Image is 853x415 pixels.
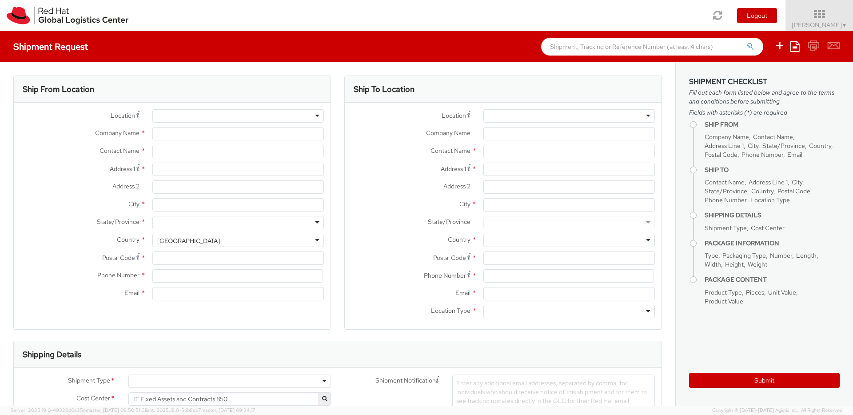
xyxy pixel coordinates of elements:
span: Postal Code [777,187,810,195]
span: Weight [748,260,767,268]
span: Copyright © [DATE]-[DATE] Agistix Inc., All Rights Reserved [712,407,842,414]
h3: Ship To Location [354,85,415,94]
h4: Package Information [705,240,840,247]
span: State/Province [762,142,805,150]
span: Country [117,235,140,243]
span: Address 2 [443,182,470,190]
span: Address Line 1 [705,142,744,150]
span: Contact Name [753,133,793,141]
span: State/Province [97,218,140,226]
span: Shipment Type [705,224,747,232]
span: Height [725,260,744,268]
span: [PERSON_NAME] [792,21,847,29]
span: Fill out each form listed below and agree to the terms and conditions before submitting [689,88,840,106]
span: Location [442,112,466,120]
span: Contact Name [100,147,140,155]
span: Phone Number [705,196,746,204]
h4: Shipping Details [705,212,840,219]
span: Client: 2025.18.0-5db8ab7 [141,407,255,413]
span: State/Province [428,218,470,226]
button: Submit [689,373,840,388]
span: master, [DATE] 09:34:17 [201,407,255,413]
img: rh-logistics-00dfa346123c4ec078e1.svg [7,7,128,24]
span: Width [705,260,721,268]
input: Shipment, Tracking or Reference Number (at least 4 chars) [541,38,763,56]
span: Address 2 [112,182,140,190]
span: Country [448,235,470,243]
span: Contact Name [705,178,745,186]
span: Number [770,251,792,259]
h4: Ship From [705,121,840,128]
h3: Shipment Checklist [689,78,840,86]
span: Server: 2025.19.0-49328d0a35e [11,407,140,413]
span: Address 1 [441,165,466,173]
span: Phone Number [741,151,783,159]
span: Company Name [95,129,140,137]
span: Packaging Type [722,251,766,259]
h3: Ship From Location [23,85,94,94]
span: Cost Center [76,394,110,404]
span: Postal Code [102,254,135,262]
span: Email [455,289,470,297]
span: State/Province [705,187,747,195]
span: Enter any additional email addresses, separated by comma, for individuals who should receive noti... [456,379,647,414]
h3: Shipping Details [23,350,81,359]
span: Length [796,251,817,259]
span: City [459,200,470,208]
span: Email [787,151,802,159]
span: ▼ [842,22,847,29]
span: Country [751,187,773,195]
h4: Shipment Request [13,42,88,52]
span: Type [705,251,718,259]
span: Phone Number [424,271,466,279]
span: Postal Code [705,151,737,159]
h4: Ship To [705,167,840,173]
span: Contact Name [430,147,470,155]
span: Postal Code [433,254,466,262]
span: Company Name [426,129,470,137]
span: Location [111,112,135,120]
h4: Package Content [705,276,840,283]
span: Pieces [746,288,764,296]
span: Unit Value [768,288,796,296]
span: Shipment Type [68,376,110,386]
span: City [128,200,140,208]
span: City [792,178,802,186]
span: Email [124,289,140,297]
span: Location Type [431,307,470,315]
span: Address Line 1 [749,178,788,186]
span: master, [DATE] 09:50:51 [86,407,140,413]
span: Fields with asterisks (*) are required [689,108,840,117]
span: City [748,142,758,150]
span: Location Type [750,196,790,204]
span: Country [809,142,831,150]
span: Address 1 [110,165,135,173]
button: Logout [737,8,777,23]
div: [GEOGRAPHIC_DATA] [157,236,220,245]
span: Company Name [705,133,749,141]
span: Phone Number [97,271,140,279]
span: Product Type [705,288,742,296]
span: IT Fixed Assets and Contracts 850 [133,395,326,403]
span: Cost Center [751,224,785,232]
span: IT Fixed Assets and Contracts 850 [128,392,331,406]
span: Shipment Notification [375,376,436,385]
span: Product Value [705,297,743,305]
